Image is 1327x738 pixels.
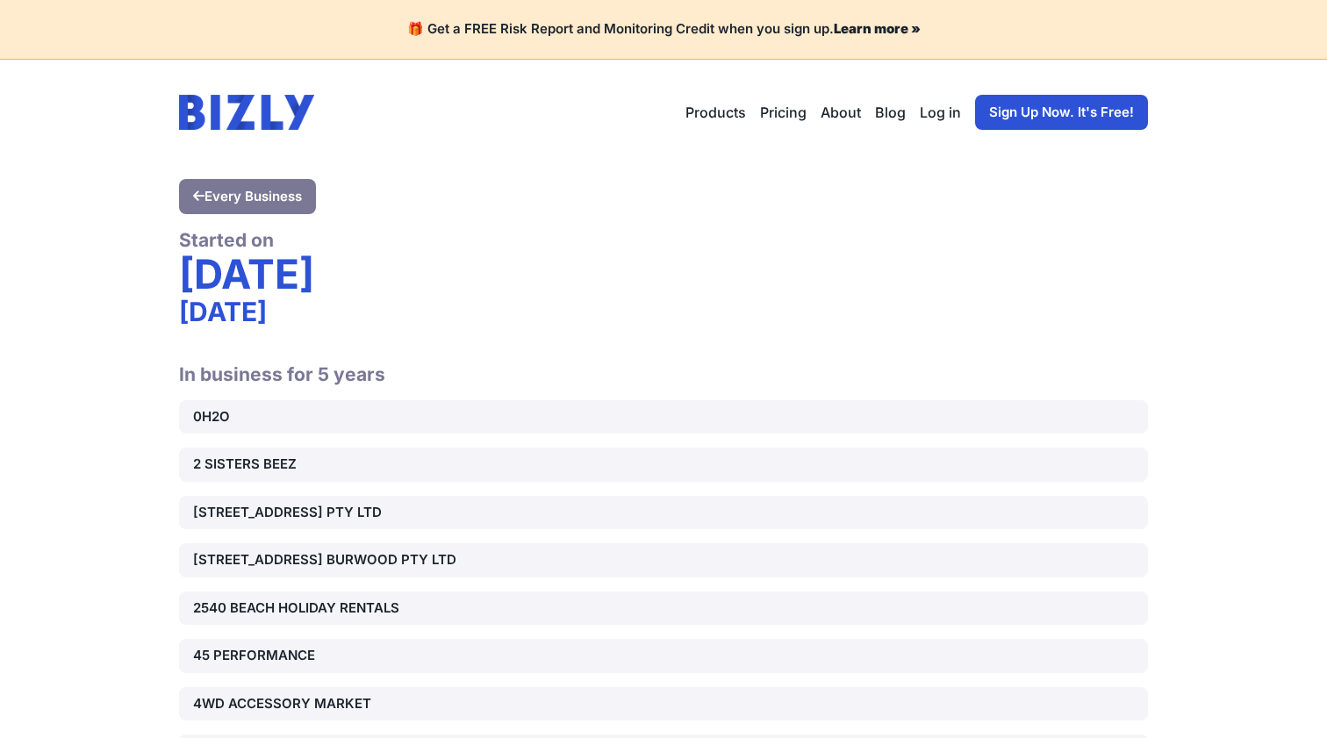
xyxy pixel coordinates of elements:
a: Pricing [760,102,807,123]
a: Sign Up Now. It's Free! [975,95,1148,130]
div: 2 SISTERS BEEZ [193,455,502,475]
a: Blog [875,102,906,123]
div: 0H2O [193,407,502,427]
h2: In business for 5 years [179,341,1148,386]
a: 2 SISTERS BEEZ [179,448,1148,482]
a: [STREET_ADDRESS] BURWOOD PTY LTD [179,543,1148,577]
div: [DATE] [179,252,1148,296]
div: [STREET_ADDRESS] BURWOOD PTY LTD [193,550,502,570]
div: 2540 BEACH HOLIDAY RENTALS [193,598,502,619]
div: Started on [179,228,1148,252]
a: 0H2O [179,400,1148,434]
a: 4WD ACCESSORY MARKET [179,687,1148,721]
h4: 🎁 Get a FREE Risk Report and Monitoring Credit when you sign up. [21,21,1306,38]
a: About [821,102,861,123]
a: Every Business [179,179,316,214]
div: [STREET_ADDRESS] PTY LTD [193,503,502,523]
button: Products [685,102,746,123]
div: [DATE] [179,296,1148,327]
div: 4WD ACCESSORY MARKET [193,694,502,714]
div: 45 PERFORMANCE [193,646,502,666]
a: 2540 BEACH HOLIDAY RENTALS [179,591,1148,626]
a: Learn more » [834,20,921,37]
a: 45 PERFORMANCE [179,639,1148,673]
a: [STREET_ADDRESS] PTY LTD [179,496,1148,530]
a: Log in [920,102,961,123]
